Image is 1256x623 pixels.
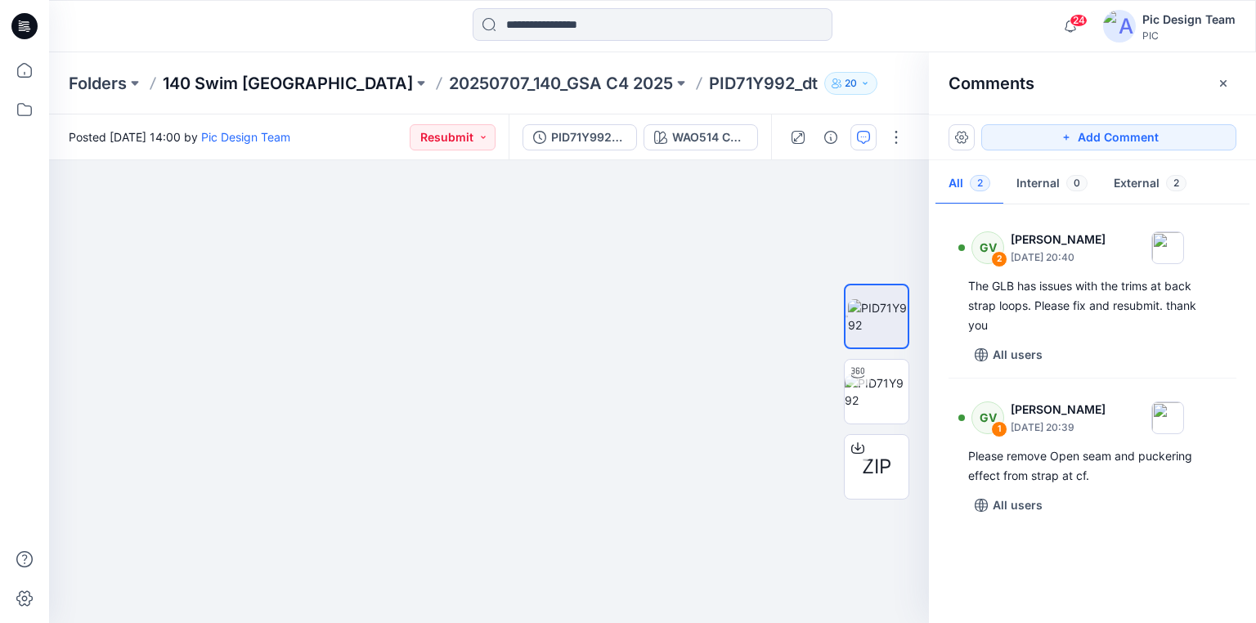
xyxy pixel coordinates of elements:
div: PID71Y992_gsa_V1 [551,128,626,146]
div: GV [971,231,1004,264]
span: Posted [DATE] 14:00 by [69,128,290,146]
button: Add Comment [981,124,1236,150]
p: [DATE] 20:39 [1011,419,1106,436]
div: 1 [991,421,1007,437]
button: WAO514 C2 Denim Blue [644,124,758,150]
p: PID71Y992_dt [709,72,818,95]
div: Pic Design Team [1142,10,1236,29]
p: [PERSON_NAME] [1011,230,1106,249]
span: 2 [970,175,990,191]
div: PIC [1142,29,1236,42]
button: PID71Y992_gsa_V1 [523,124,637,150]
img: avatar [1103,10,1136,43]
a: Pic Design Team [201,130,290,144]
a: Folders [69,72,127,95]
h2: Comments [949,74,1034,93]
button: All users [968,342,1049,368]
p: 20 [845,74,857,92]
p: [DATE] 20:40 [1011,249,1106,266]
p: [PERSON_NAME] [1011,400,1106,419]
button: Internal [1003,164,1101,205]
a: 140 Swim [GEOGRAPHIC_DATA] [163,72,413,95]
button: 20 [824,72,877,95]
button: All users [968,492,1049,518]
img: PID71Y992 [845,374,908,409]
div: 2 [991,251,1007,267]
span: ZIP [862,452,891,482]
p: All users [993,345,1043,365]
div: GV [971,401,1004,434]
span: 0 [1066,175,1088,191]
button: External [1101,164,1200,205]
div: Please remove Open seam and puckering effect from strap at cf. [968,446,1217,486]
p: All users [993,495,1043,515]
a: 20250707_140_GSA C4 2025 [449,72,673,95]
span: 24 [1070,14,1088,27]
span: 2 [1166,175,1186,191]
img: PID71Y992 [848,299,908,334]
div: WAO514 C2 Denim Blue [672,128,747,146]
button: All [935,164,1003,205]
button: Details [818,124,844,150]
div: The GLB has issues with the trims at back strap loops. Please fix and resubmit. thank you [968,276,1217,335]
